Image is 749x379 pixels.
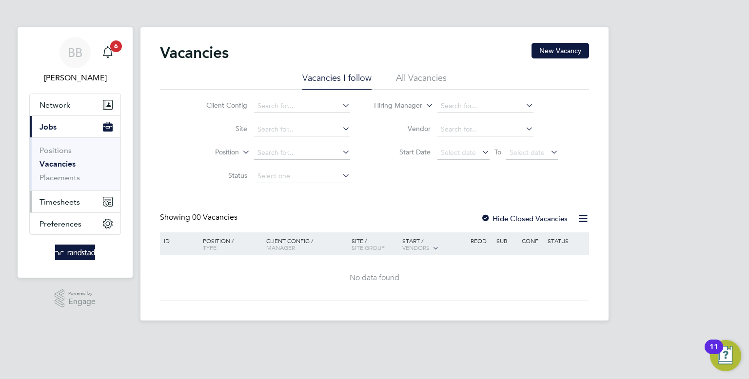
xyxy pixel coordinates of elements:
[266,244,295,251] span: Manager
[39,159,76,169] a: Vacancies
[30,116,120,137] button: Jobs
[30,213,120,234] button: Preferences
[710,347,718,360] div: 11
[192,212,237,222] span: 00 Vacancies
[29,245,121,260] a: Go to home page
[494,232,519,249] div: Sub
[68,46,82,59] span: BB
[532,43,589,58] button: New Vacancy
[519,232,545,249] div: Conf
[39,100,70,110] span: Network
[254,123,350,136] input: Search for...
[39,146,72,155] a: Positions
[374,148,431,156] label: Start Date
[18,27,133,278] nav: Main navigation
[254,99,350,113] input: Search for...
[254,170,350,183] input: Select one
[68,298,96,306] span: Engage
[160,43,229,62] h2: Vacancies
[30,94,120,115] button: Network
[39,173,80,182] a: Placements
[161,232,196,249] div: ID
[481,214,568,223] label: Hide Closed Vacancies
[254,146,350,160] input: Search for...
[349,232,400,256] div: Site /
[55,245,96,260] img: randstad-logo-retina.png
[396,72,447,90] li: All Vacancies
[441,148,476,157] span: Select date
[196,232,264,256] div: Position /
[55,289,96,308] a: Powered byEngage
[191,124,247,133] label: Site
[400,232,468,257] div: Start /
[98,37,118,68] a: 6
[39,197,80,207] span: Timesheets
[510,148,545,157] span: Select date
[30,191,120,212] button: Timesheets
[29,37,121,84] a: BB[PERSON_NAME]
[366,101,422,111] label: Hiring Manager
[352,244,385,251] span: Site Group
[402,244,430,251] span: Vendors
[374,124,431,133] label: Vendor
[492,146,504,158] span: To
[203,244,217,251] span: Type
[710,340,741,371] button: Open Resource Center, 11 new notifications
[161,273,588,283] div: No data found
[68,289,96,298] span: Powered by
[302,72,372,90] li: Vacancies I follow
[160,212,239,223] div: Showing
[39,122,57,132] span: Jobs
[191,171,247,180] label: Status
[468,232,493,249] div: Reqd
[545,232,588,249] div: Status
[191,101,247,110] label: Client Config
[264,232,349,256] div: Client Config /
[437,123,533,136] input: Search for...
[437,99,533,113] input: Search for...
[29,72,121,84] span: Billy Barnett
[110,40,122,52] span: 6
[39,219,81,228] span: Preferences
[183,148,239,157] label: Position
[30,137,120,190] div: Jobs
